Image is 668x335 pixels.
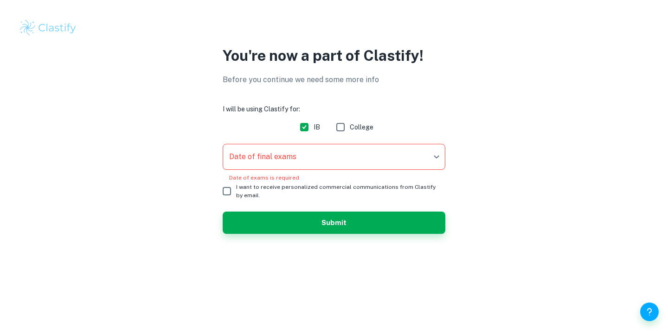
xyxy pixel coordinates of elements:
img: Clastify logo [19,19,77,37]
p: Before you continue we need some more info [223,74,445,85]
p: You're now a part of Clastify! [223,45,445,67]
button: Help and Feedback [640,303,659,321]
h6: I will be using Clastify for: [223,104,445,114]
span: College [350,122,373,132]
a: Clastify logo [19,19,649,37]
span: IB [314,122,320,132]
span: I want to receive personalized commercial communications from Clastify by email. [236,183,438,200]
button: Submit [223,212,445,234]
p: Date of exams is required [229,174,439,182]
